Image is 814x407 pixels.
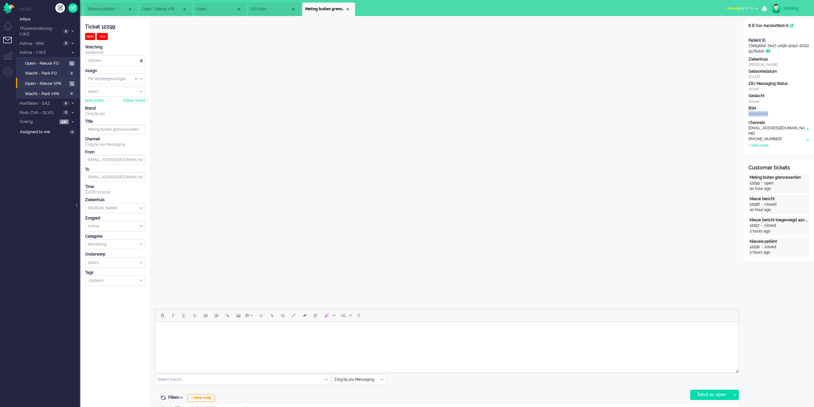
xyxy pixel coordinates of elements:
[266,310,277,321] button: Add attachment
[69,81,75,86] span: 1
[764,223,776,228] div: closed
[3,3,14,14] img: flow_omnibird.svg
[155,322,739,367] iframe: Rich Text Area
[69,71,75,76] span: 0
[85,270,145,275] div: Tags
[55,3,65,13] div: Create ticket
[19,50,68,56] span: Astma - CWZ
[750,181,760,186] div: 12299
[19,15,80,22] a: Inbox
[20,16,80,22] span: Inbox
[19,80,79,87] a: Open - Nieuw VPK 1
[299,310,310,321] button: Clear formatting
[85,216,145,221] div: Zorgpad
[182,7,187,12] div: Close tab
[25,91,67,97] span: Wacht - Park VPK
[19,119,58,125] span: Overig
[187,394,215,402] div: + New note
[69,130,75,134] span: 0
[25,70,67,77] span: Wacht - Park FO
[291,7,296,12] div: Close tab
[3,22,18,36] li: Dashboard menu
[189,310,200,321] button: Strikethrough
[157,310,168,321] button: Bold
[85,3,138,16] li: 12300
[85,234,145,239] div: Categorie
[748,106,809,111] div: BSN
[194,3,246,16] li: Users
[759,223,764,228] div: -
[123,98,145,103] div: follow ticket
[288,310,299,321] button: Fullscreen
[338,310,355,321] button: Language
[85,275,145,286] div: Select Tags
[748,57,809,62] div: Ziekenhuis
[20,129,67,135] span: Assigned to me
[748,143,769,148] div: + add more
[302,3,355,16] li: 12299
[750,223,759,228] div: 12297
[760,202,764,207] div: -
[85,184,145,190] div: Time
[88,6,128,12] span: Nieuwe patiënt
[211,310,222,321] button: Numbered list
[771,4,781,13] img: avatar
[63,41,69,46] span: 0
[3,37,18,51] li: Tickets menu
[321,310,338,321] button: AI
[764,244,776,250] div: solved
[63,110,69,115] span: 0
[748,81,809,86] div: ZBJ Messaging Status
[256,310,266,321] button: Emoticons
[748,74,809,80] div: [DATE]
[3,67,18,81] li: Admin menu
[277,310,288,321] button: Delay message
[358,313,360,318] span: 0
[19,6,80,12] li: Views
[85,252,145,257] div: Onderwerp
[25,81,68,87] span: Open - Nieuw VPK
[726,6,739,11] span: Afwezig
[63,101,69,106] span: 0
[69,61,75,66] span: 5
[750,207,808,213] div: an hour ago
[85,136,145,142] div: Channel
[85,197,145,203] div: Ziekenhuis
[85,111,145,117] div: Zorg bij jou
[748,38,809,43] div: Patiënt ID
[744,23,814,28] div: B B Xxx-Aansluittest-b
[25,61,67,67] span: Open - Nieuw FO
[748,164,809,172] div: Customer tickets
[748,136,806,143] div: [PHONE_NUMBER]
[748,93,809,99] div: Geslacht
[251,6,291,12] span: Edit user
[248,3,301,16] li: 66
[19,26,61,37] span: Thuismonitoring - CWZ
[168,395,185,400] span: Filters
[355,310,363,321] button: 0
[19,110,61,116] span: Post-CVA - OLVG
[748,120,809,126] div: Channels
[345,7,350,12] div: Close tab
[168,310,178,321] button: Italic
[750,186,808,191] div: an hour ago
[19,41,61,47] span: Astma - SMC
[222,310,233,321] button: Insert/edit link
[748,111,809,117] div: 999990019
[69,91,75,96] span: 0
[691,390,731,400] div: Send as open
[68,3,78,13] a: Quick Ticket
[178,310,189,321] button: Underline
[85,45,145,50] div: Watching
[85,119,145,124] div: Title
[310,310,321,321] button: Reset content
[85,50,145,55] div: awillemse
[244,310,256,321] button: Table
[770,4,808,13] a: jhidding
[341,313,347,318] span: NL
[85,33,95,40] div: open
[97,33,108,40] div: -21s
[750,250,808,255] div: 2 hours ago
[3,52,18,66] li: Supervisor menu
[139,3,192,16] li: View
